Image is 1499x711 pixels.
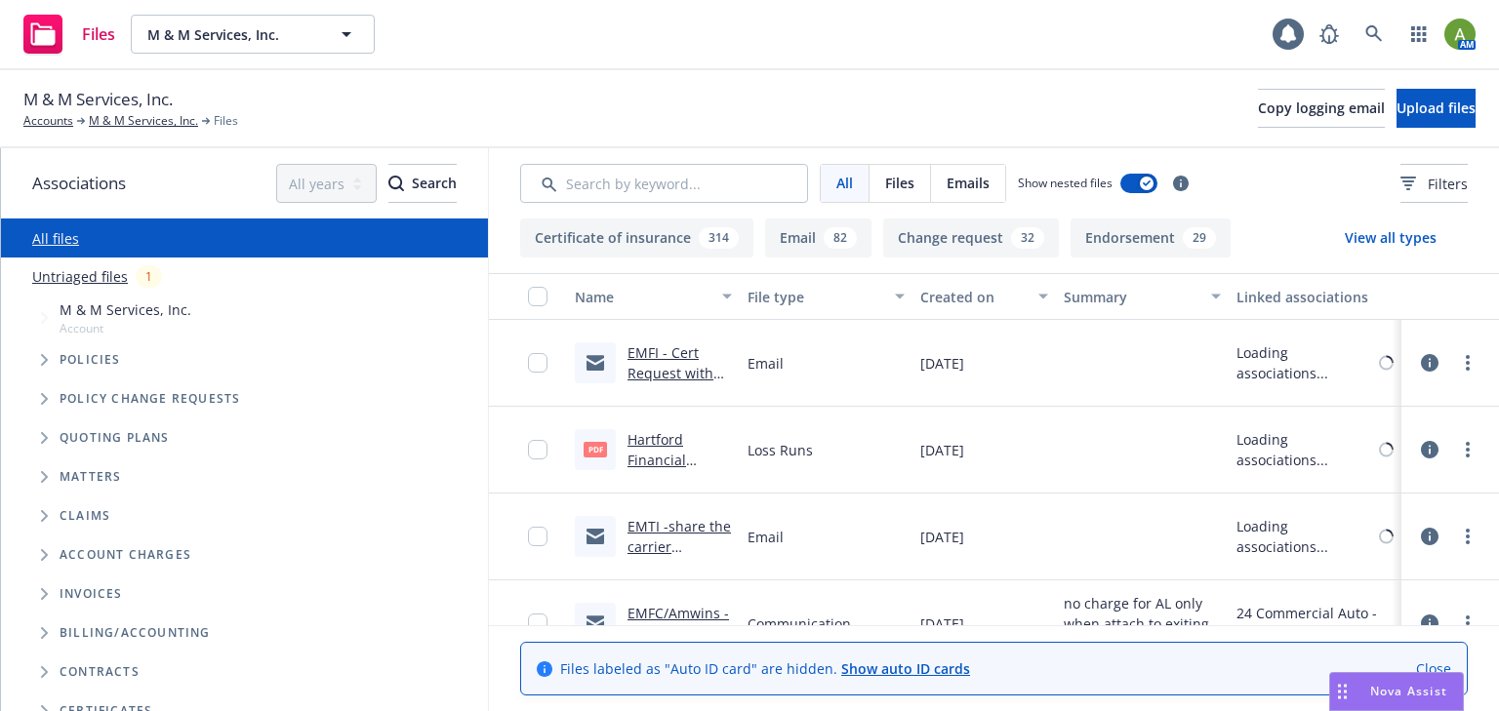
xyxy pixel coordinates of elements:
[1314,218,1468,257] button: View all types
[528,353,547,373] input: Toggle Row Selected
[1236,603,1394,644] div: 24 Commercial Auto - 10/15/24-25 Auto Policy
[1400,164,1468,203] button: Filters
[388,165,457,202] div: Search
[883,218,1059,257] button: Change request
[82,26,115,42] span: Files
[32,229,79,248] a: All files
[60,627,211,639] span: Billing/Accounting
[1071,218,1231,257] button: Endorsement
[32,171,126,196] span: Associations
[214,112,238,130] span: Files
[628,343,731,505] a: EMFI - Cert Request with requirements for [PERSON_NAME] Communities.msg
[388,176,404,191] svg: Search
[699,227,739,249] div: 314
[748,353,784,374] span: Email
[920,440,964,460] span: [DATE]
[1456,525,1479,548] a: more
[1258,89,1385,128] button: Copy logging email
[1236,516,1375,557] div: Loading associations...
[841,659,970,678] a: Show auto ID cards
[1444,19,1476,50] img: photo
[60,588,123,600] span: Invoices
[1064,593,1221,654] span: no charge for AL only when attach to exiting veh, AP will be charge for adding PD coverage, but n...
[528,287,547,306] input: Select all
[23,87,173,112] span: M & M Services, Inc.
[1456,351,1479,375] a: more
[1183,227,1216,249] div: 29
[60,393,240,405] span: Policy change requests
[584,442,607,456] span: pdf
[388,164,457,203] button: SearchSearch
[748,613,851,634] span: Communication
[89,112,198,130] a: M & M Services, Inc.
[60,432,170,444] span: Quoting plans
[1397,89,1476,128] button: Upload files
[920,287,1027,307] div: Created on
[628,430,730,592] a: Hartford Financial Services Group, Inc. Prop [DATE] - [DATE] Loss Runs - Valued [DATE].pdf
[1258,99,1385,117] span: Copy logging email
[740,273,912,320] button: File type
[947,173,990,193] span: Emails
[1018,175,1113,191] span: Show nested files
[520,164,808,203] input: Search by keyword...
[1064,287,1199,307] div: Summary
[1229,273,1401,320] button: Linked associations
[60,320,191,336] span: Account
[748,440,813,460] span: Loss Runs
[147,24,316,45] span: M & M Services, Inc.
[60,510,110,522] span: Claims
[16,7,123,61] a: Files
[1310,15,1349,54] a: Report a Bug
[1056,273,1229,320] button: Summary
[1456,612,1479,635] a: more
[567,273,740,320] button: Name
[1330,673,1355,710] div: Drag to move
[912,273,1056,320] button: Created on
[628,517,731,658] a: EMTI -share the carrier response regarding the PTI Trailers with the client.msg
[60,299,191,320] span: M & M Services, Inc.
[1370,683,1447,699] span: Nova Assist
[1,296,488,613] div: Tree Example
[1397,99,1476,117] span: Upload files
[920,613,964,634] span: [DATE]
[1428,174,1468,194] span: Filters
[560,658,970,679] span: Files labeled as "Auto ID card" are hidden.
[528,613,547,633] input: Toggle Row Selected
[920,527,964,547] span: [DATE]
[528,440,547,459] input: Toggle Row Selected
[60,549,191,561] span: Account charges
[60,471,121,483] span: Matters
[1416,658,1451,679] a: Close
[1236,287,1394,307] div: Linked associations
[1456,438,1479,461] a: more
[575,287,710,307] div: Name
[131,15,375,54] button: M & M Services, Inc.
[23,112,73,130] a: Accounts
[528,527,547,546] input: Toggle Row Selected
[920,353,964,374] span: [DATE]
[60,354,121,366] span: Policies
[1399,15,1438,54] a: Switch app
[765,218,871,257] button: Email
[1236,429,1375,470] div: Loading associations...
[1355,15,1394,54] a: Search
[136,265,162,288] div: 1
[1236,342,1375,383] div: Loading associations...
[1329,672,1464,711] button: Nova Assist
[628,604,730,704] a: EMFC/Amwins -response to the Trailer for rental inquiry .msg
[520,218,753,257] button: Certificate of insurance
[885,173,914,193] span: Files
[836,173,853,193] span: All
[824,227,857,249] div: 82
[748,287,883,307] div: File type
[32,266,128,287] a: Untriaged files
[1400,174,1468,194] span: Filters
[60,666,140,678] span: Contracts
[748,527,784,547] span: Email
[1011,227,1044,249] div: 32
